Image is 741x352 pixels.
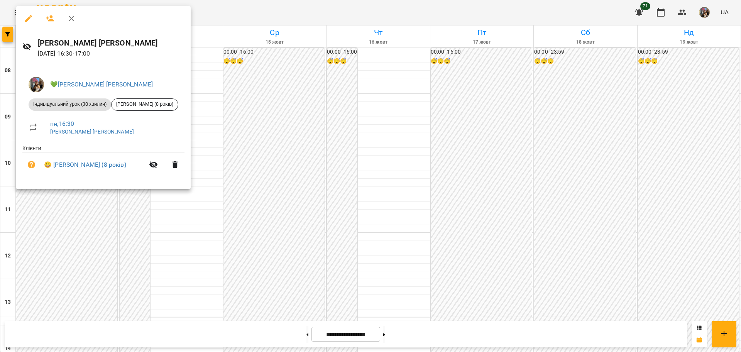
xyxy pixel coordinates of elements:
[111,98,178,111] div: [PERSON_NAME] (8 років)
[22,156,41,174] button: Візит ще не сплачено. Додати оплату?
[44,160,126,169] a: 😀 [PERSON_NAME] (8 років)
[38,49,184,58] p: [DATE] 16:30 - 17:00
[50,129,134,135] a: [PERSON_NAME] [PERSON_NAME]
[50,120,74,127] a: пн , 16:30
[22,144,184,180] ul: Клієнти
[112,101,178,108] span: [PERSON_NAME] (8 років)
[50,81,153,88] a: 💚[PERSON_NAME] [PERSON_NAME]
[29,77,44,92] img: 497ea43cfcb3904c6063eaf45c227171.jpeg
[38,37,184,49] h6: [PERSON_NAME] [PERSON_NAME]
[29,101,111,108] span: Індивідуальний урок (30 хвилин)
